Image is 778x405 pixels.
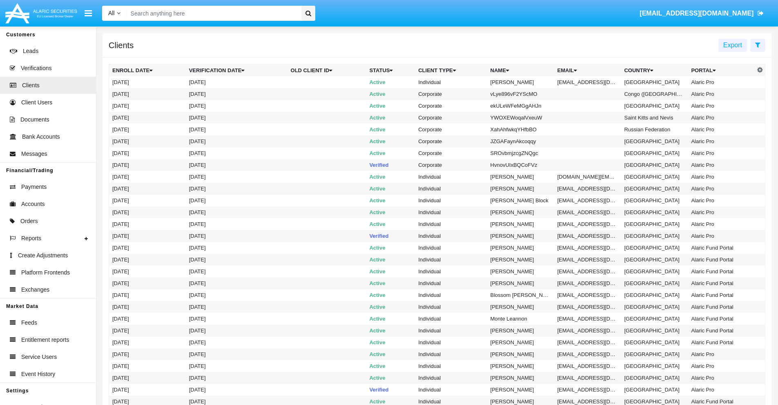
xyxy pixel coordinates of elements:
td: [DATE] [186,230,288,242]
td: Corporate [415,135,487,147]
td: [DATE] [186,206,288,218]
td: Active [366,254,415,266]
img: Logo image [4,1,78,25]
td: Russian Federation [621,124,688,135]
td: [DATE] [109,147,186,159]
td: Alaric Pro [688,135,755,147]
span: Reports [21,234,41,243]
td: Active [366,277,415,289]
td: Active [366,195,415,206]
span: Event History [21,370,55,378]
td: [EMAIL_ADDRESS][DOMAIN_NAME] [554,76,621,88]
td: Individual [415,301,487,313]
td: [PERSON_NAME] [487,301,554,313]
th: Portal [688,64,755,77]
td: [EMAIL_ADDRESS][DOMAIN_NAME] [554,183,621,195]
td: ekULeWFeMGgAHJn [487,100,554,112]
td: Individual [415,76,487,88]
td: Active [366,313,415,325]
td: [GEOGRAPHIC_DATA] [621,277,688,289]
td: Alaric Fund Portal [688,313,755,325]
td: Active [366,372,415,384]
span: Feeds [21,319,37,327]
td: Corporate [415,124,487,135]
td: [DATE] [109,100,186,112]
td: [DATE] [186,218,288,230]
td: [PERSON_NAME] [487,76,554,88]
td: [PERSON_NAME] [487,183,554,195]
td: [GEOGRAPHIC_DATA] [621,313,688,325]
td: Alaric Pro [688,372,755,384]
td: Active [366,135,415,147]
input: Search [127,6,299,21]
td: YWOXEWoqalVxeuW [487,112,554,124]
a: All [102,9,127,18]
td: [EMAIL_ADDRESS][DOMAIN_NAME] [554,218,621,230]
td: [DATE] [109,230,186,242]
td: Alaric Fund Portal [688,266,755,277]
td: Individual [415,171,487,183]
td: [DATE] [109,301,186,313]
td: Individual [415,230,487,242]
td: [DATE] [186,135,288,147]
td: [PERSON_NAME] [487,254,554,266]
span: Documents [20,115,49,124]
td: [DATE] [109,336,186,348]
td: Individual [415,242,487,254]
td: Alaric Pro [688,348,755,360]
td: [DATE] [186,289,288,301]
td: [DATE] [109,112,186,124]
td: [GEOGRAPHIC_DATA] [621,336,688,348]
td: Active [366,336,415,348]
th: Country [621,64,688,77]
td: [DATE] [109,242,186,254]
td: [GEOGRAPHIC_DATA] [621,159,688,171]
td: [EMAIL_ADDRESS][DOMAIN_NAME] [554,360,621,372]
td: [DATE] [109,266,186,277]
td: Alaric Pro [688,206,755,218]
td: [EMAIL_ADDRESS][DOMAIN_NAME] [554,348,621,360]
td: [DATE] [186,254,288,266]
td: Individual [415,289,487,301]
td: Active [366,147,415,159]
span: Accounts [21,200,45,208]
td: [GEOGRAPHIC_DATA] [621,384,688,396]
td: [EMAIL_ADDRESS][DOMAIN_NAME] [554,384,621,396]
td: Verified [366,159,415,171]
td: Alaric Pro [688,360,755,372]
td: [GEOGRAPHIC_DATA] [621,325,688,336]
td: [PERSON_NAME] [487,266,554,277]
td: [DATE] [186,147,288,159]
td: [EMAIL_ADDRESS][DOMAIN_NAME] [554,325,621,336]
td: Individual [415,336,487,348]
td: [DATE] [186,76,288,88]
td: [EMAIL_ADDRESS][DOMAIN_NAME] [554,277,621,289]
td: [DATE] [186,301,288,313]
td: [GEOGRAPHIC_DATA] [621,218,688,230]
td: [GEOGRAPHIC_DATA] [621,100,688,112]
td: Alaric Pro [688,218,755,230]
td: Alaric Pro [688,384,755,396]
td: Alaric Fund Portal [688,325,755,336]
td: [PERSON_NAME] [487,360,554,372]
td: Active [366,171,415,183]
td: [DATE] [186,159,288,171]
td: [PERSON_NAME] [487,218,554,230]
td: Individual [415,325,487,336]
td: [DATE] [186,112,288,124]
td: [PERSON_NAME] [487,372,554,384]
td: [EMAIL_ADDRESS][DOMAIN_NAME] [554,336,621,348]
td: Individual [415,313,487,325]
td: [DATE] [109,372,186,384]
td: Individual [415,266,487,277]
td: [DATE] [109,135,186,147]
td: Active [366,124,415,135]
td: [PERSON_NAME] Block [487,195,554,206]
td: Individual [415,183,487,195]
td: [DATE] [186,384,288,396]
td: Corporate [415,112,487,124]
td: Alaric Fund Portal [688,301,755,313]
td: [PERSON_NAME] [487,171,554,183]
th: Name [487,64,554,77]
td: SROvbmjzcgZNQgc [487,147,554,159]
